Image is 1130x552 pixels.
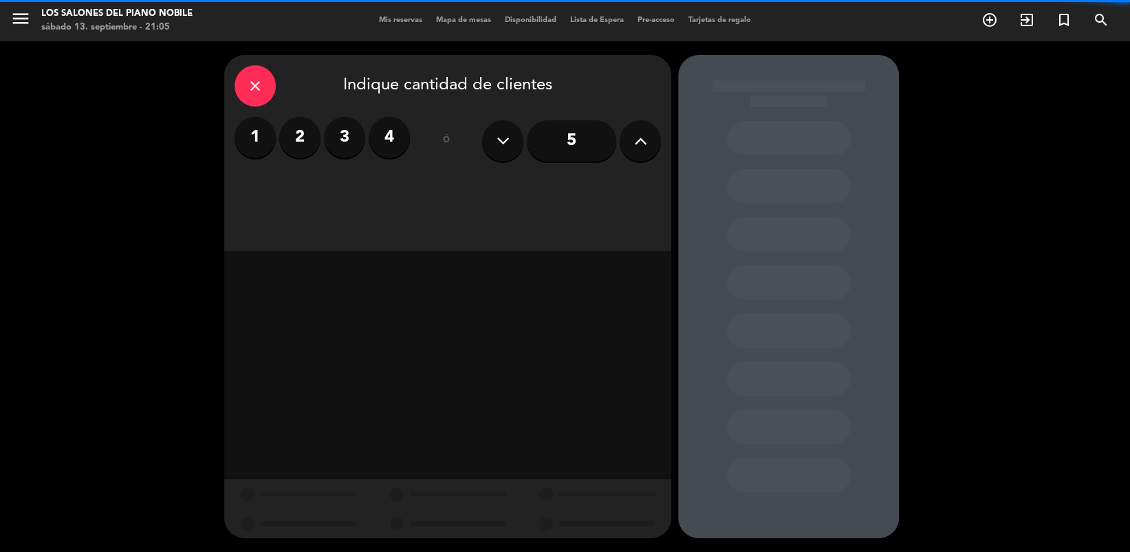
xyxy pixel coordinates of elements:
div: sábado 13. septiembre - 21:05 [41,21,193,34]
div: Indique cantidad de clientes [235,65,661,107]
div: Los Salones del Piano Nobile [41,7,193,21]
div: ó [424,117,468,165]
label: 3 [324,117,365,158]
label: 4 [369,117,410,158]
span: Pre-acceso [631,16,682,24]
span: Mis reservas [372,16,429,24]
span: Disponibilidad [498,16,563,24]
i: menu [10,8,31,29]
span: Lista de Espera [563,16,631,24]
i: search [1093,12,1109,28]
button: menu [10,8,31,34]
label: 2 [279,117,320,158]
label: 1 [235,117,276,158]
i: turned_in_not [1056,12,1072,28]
i: close [247,78,263,94]
span: Mapa de mesas [429,16,498,24]
i: add_circle_outline [981,12,998,28]
i: exit_to_app [1019,12,1035,28]
span: Tarjetas de regalo [682,16,758,24]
